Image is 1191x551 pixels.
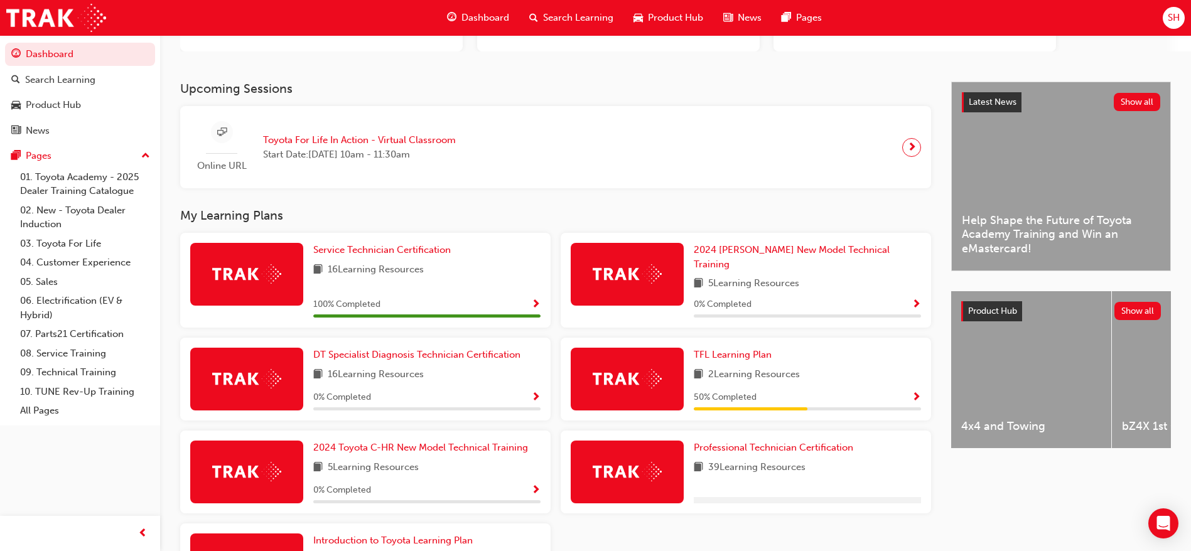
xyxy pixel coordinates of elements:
[15,363,155,382] a: 09. Technical Training
[313,535,473,546] span: Introduction to Toyota Learning Plan
[694,442,853,453] span: Professional Technician Certification
[951,82,1171,271] a: Latest NewsShow allHelp Shape the Future of Toyota Academy Training and Win an eMastercard!
[26,149,51,163] div: Pages
[313,367,323,383] span: book-icon
[1114,302,1161,320] button: Show all
[11,151,21,162] span: pages-icon
[437,5,519,31] a: guage-iconDashboard
[5,68,155,92] a: Search Learning
[15,401,155,420] a: All Pages
[708,276,799,292] span: 5 Learning Resources
[313,297,380,312] span: 100 % Completed
[633,10,643,26] span: car-icon
[11,100,21,111] span: car-icon
[708,367,800,383] span: 2 Learning Resources
[713,5,772,31] a: news-iconNews
[969,97,1016,107] span: Latest News
[212,264,281,284] img: Trak
[5,94,155,117] a: Product Hub
[738,11,762,25] span: News
[694,390,757,405] span: 50 % Completed
[694,348,777,362] a: TFL Learning Plan
[190,159,253,173] span: Online URL
[138,526,148,542] span: prev-icon
[15,253,155,272] a: 04. Customer Experience
[912,390,921,405] button: Show Progress
[543,11,613,25] span: Search Learning
[531,390,541,405] button: Show Progress
[531,485,541,496] span: Show Progress
[772,5,832,31] a: pages-iconPages
[15,382,155,402] a: 10. TUNE Rev-Up Training
[694,243,921,271] a: 2024 [PERSON_NAME] New Model Technical Training
[461,11,509,25] span: Dashboard
[694,367,703,383] span: book-icon
[723,10,733,26] span: news-icon
[531,483,541,498] button: Show Progress
[11,126,21,137] span: news-icon
[11,75,20,86] span: search-icon
[6,4,106,32] img: Trak
[313,483,371,498] span: 0 % Completed
[593,462,662,481] img: Trak
[5,144,155,168] button: Pages
[313,390,371,405] span: 0 % Completed
[796,11,822,25] span: Pages
[313,244,451,255] span: Service Technician Certification
[1148,508,1178,538] div: Open Intercom Messenger
[961,419,1101,434] span: 4x4 and Towing
[623,5,713,31] a: car-iconProduct Hub
[694,460,703,476] span: book-icon
[15,344,155,363] a: 08. Service Training
[529,10,538,26] span: search-icon
[1114,93,1161,111] button: Show all
[26,124,50,138] div: News
[190,116,921,178] a: Online URLToyota For Life In Action - Virtual ClassroomStart Date:[DATE] 10am - 11:30am
[328,367,424,383] span: 16 Learning Resources
[519,5,623,31] a: search-iconSearch Learning
[328,262,424,278] span: 16 Learning Resources
[15,234,155,254] a: 03. Toyota For Life
[5,43,155,66] a: Dashboard
[313,243,456,257] a: Service Technician Certification
[5,40,155,144] button: DashboardSearch LearningProduct HubNews
[15,201,155,234] a: 02. New - Toyota Dealer Induction
[531,299,541,311] span: Show Progress
[15,291,155,324] a: 06. Electrification (EV & Hybrid)
[593,264,662,284] img: Trak
[263,147,456,162] span: Start Date: [DATE] 10am - 11:30am
[180,82,931,96] h3: Upcoming Sessions
[782,10,791,26] span: pages-icon
[5,119,155,142] a: News
[328,460,419,476] span: 5 Learning Resources
[907,139,917,156] span: next-icon
[968,306,1017,316] span: Product Hub
[912,297,921,313] button: Show Progress
[593,369,662,388] img: Trak
[1163,7,1185,29] button: SH
[217,125,227,141] span: sessionType_ONLINE_URL-icon
[694,349,772,360] span: TFL Learning Plan
[313,348,525,362] a: DT Specialist Diagnosis Technician Certification
[962,213,1160,256] span: Help Shape the Future of Toyota Academy Training and Win an eMastercard!
[180,208,931,223] h3: My Learning Plans
[313,441,533,455] a: 2024 Toyota C-HR New Model Technical Training
[951,291,1111,448] a: 4x4 and Towing
[1168,11,1180,25] span: SH
[531,392,541,404] span: Show Progress
[263,133,456,147] span: Toyota For Life In Action - Virtual Classroom
[15,272,155,292] a: 05. Sales
[447,10,456,26] span: guage-icon
[694,244,890,270] span: 2024 [PERSON_NAME] New Model Technical Training
[313,533,478,548] a: Introduction to Toyota Learning Plan
[648,11,703,25] span: Product Hub
[912,299,921,311] span: Show Progress
[708,460,806,476] span: 39 Learning Resources
[961,301,1161,321] a: Product HubShow all
[26,98,81,112] div: Product Hub
[212,462,281,481] img: Trak
[313,460,323,476] span: book-icon
[313,262,323,278] span: book-icon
